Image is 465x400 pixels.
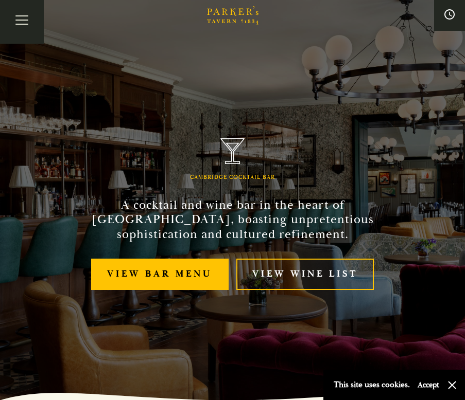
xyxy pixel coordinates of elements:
button: Accept [418,380,439,390]
button: Close and accept [447,380,457,390]
h1: Cambridge Cocktail Bar [190,174,275,181]
img: Parker's Tavern Brasserie Cambridge [220,138,245,165]
a: View bar menu [91,259,229,290]
a: View Wine List [236,259,374,290]
h2: A cocktail and wine bar in the heart of [GEOGRAPHIC_DATA], boasting unpretentious sophistication ... [80,198,385,242]
p: This site uses cookies. [334,377,410,392]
